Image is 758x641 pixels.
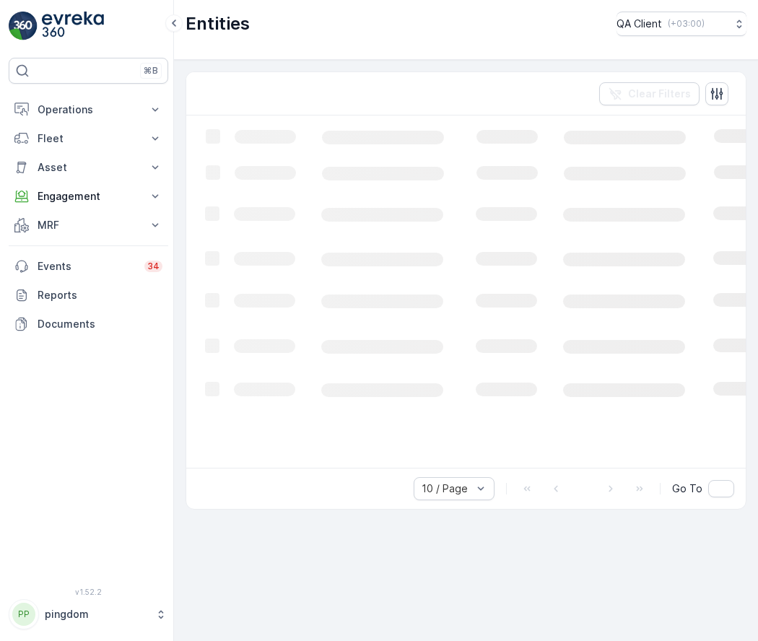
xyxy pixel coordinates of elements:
button: MRF [9,211,168,240]
p: Entities [186,12,250,35]
img: logo_light-DOdMpM7g.png [42,12,104,40]
p: ( +03:00 ) [668,18,705,30]
p: pingdom [45,607,148,622]
div: PP [12,603,35,626]
p: Clear Filters [628,87,691,101]
button: Engagement [9,182,168,211]
p: Operations [38,103,139,117]
p: Documents [38,317,162,331]
p: ⌘B [144,65,158,77]
button: QA Client(+03:00) [617,12,746,36]
a: Documents [9,310,168,339]
p: Fleet [38,131,139,146]
button: Fleet [9,124,168,153]
button: Clear Filters [599,82,700,105]
a: Reports [9,281,168,310]
button: Operations [9,95,168,124]
p: Asset [38,160,139,175]
button: Asset [9,153,168,182]
span: Go To [672,481,702,496]
button: PPpingdom [9,599,168,629]
p: MRF [38,218,139,232]
p: 34 [147,261,160,272]
p: Reports [38,288,162,302]
p: Engagement [38,189,139,204]
p: Events [38,259,136,274]
a: Events34 [9,252,168,281]
img: logo [9,12,38,40]
p: QA Client [617,17,662,31]
span: v 1.52.2 [9,588,168,596]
